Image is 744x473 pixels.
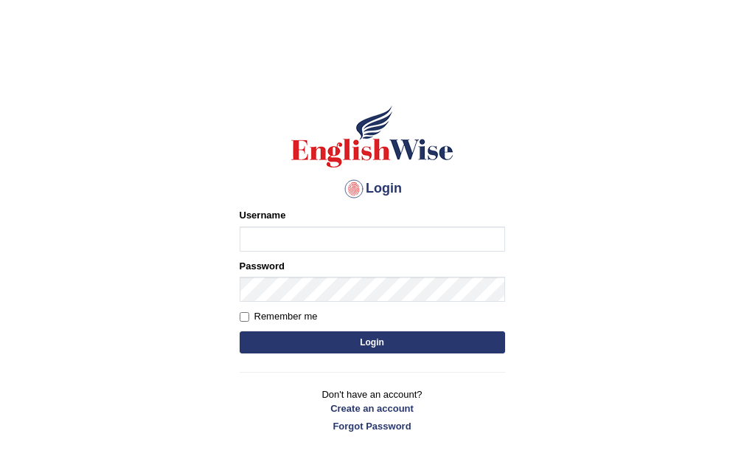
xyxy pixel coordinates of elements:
[240,208,286,222] label: Username
[240,401,505,415] a: Create an account
[240,331,505,353] button: Login
[288,103,456,170] img: Logo of English Wise sign in for intelligent practice with AI
[240,177,505,201] h4: Login
[240,259,285,273] label: Password
[240,419,505,433] a: Forgot Password
[240,312,249,322] input: Remember me
[240,387,505,433] p: Don't have an account?
[240,309,318,324] label: Remember me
